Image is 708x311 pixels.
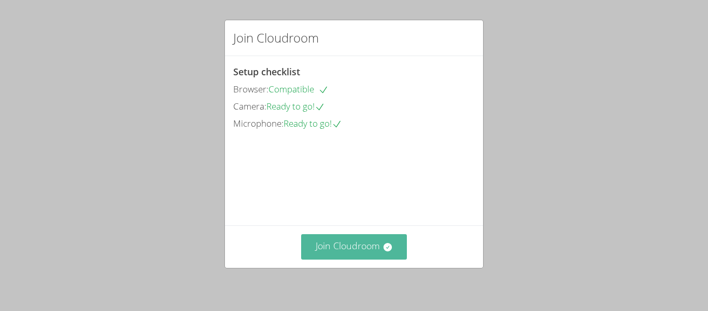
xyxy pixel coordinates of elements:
span: Ready to go! [266,100,325,112]
h2: Join Cloudroom [233,29,319,47]
span: Microphone: [233,117,284,129]
span: Browser: [233,83,268,95]
span: Setup checklist [233,65,300,78]
span: Camera: [233,100,266,112]
span: Ready to go! [284,117,342,129]
span: Compatible [268,83,329,95]
button: Join Cloudroom [301,234,407,260]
